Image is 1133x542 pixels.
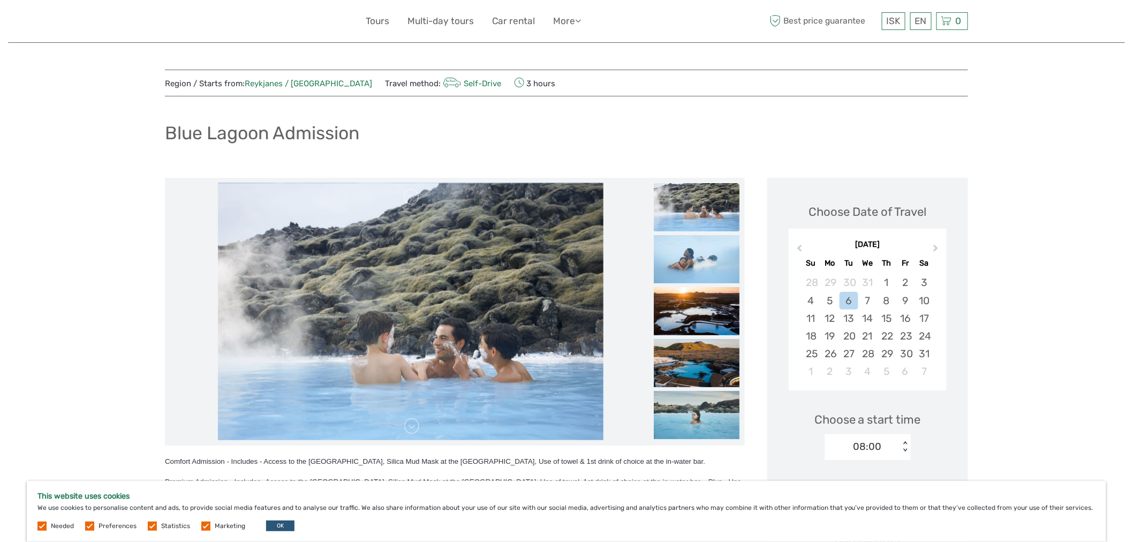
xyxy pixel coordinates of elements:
div: Choose Sunday, December 28th, 2025 [802,274,820,291]
div: Choose Saturday, January 10th, 2026 [915,292,933,310]
div: Choose Saturday, January 24th, 2026 [915,327,933,345]
div: Choose Sunday, February 1st, 2026 [802,363,820,380]
div: Choose Thursday, January 8th, 2026 [877,292,896,310]
div: We [858,256,877,270]
a: More [553,13,581,29]
img: 074d1b25433144c697119fb130ce2944_slider_thumbnail.jpg [654,235,739,283]
img: 3e0543b7ae9e4dbc80c3cebf98bdb071_slider_thumbnail.jpg [654,391,739,439]
div: Comfort Admission - Includes - Access to the [GEOGRAPHIC_DATA], Silica Mud Mask at the [GEOGRAPHI... [165,456,745,466]
label: Marketing [215,522,245,531]
div: Tu [840,256,858,270]
div: We use cookies to personalise content and ads, to provide social media features and to analyse ou... [27,481,1106,542]
div: Choose Monday, December 29th, 2025 [821,274,840,291]
div: Th [877,256,896,270]
div: Choose Sunday, January 18th, 2026 [802,327,820,345]
div: Choose Wednesday, December 31st, 2025 [858,274,877,291]
a: Self-Drive [441,79,501,88]
div: Choose Monday, January 26th, 2026 [821,345,840,363]
div: Choose Thursday, January 29th, 2026 [877,345,896,363]
div: Choose Sunday, January 25th, 2026 [802,345,820,363]
div: Choose Wednesday, January 14th, 2026 [858,310,877,327]
div: < > [900,441,909,453]
div: month 2026-01 [792,274,943,380]
div: Choose Tuesday, February 3rd, 2026 [840,363,858,380]
div: Choose Monday, January 12th, 2026 [821,310,840,327]
img: 632-1a1f61c2-ab70-46c5-a88f-57c82c74ba0d_logo_small.jpg [165,8,220,34]
div: Su [802,256,820,270]
a: Reykjanes / [GEOGRAPHIC_DATA] [245,79,372,88]
span: 0 [954,16,963,26]
a: Car rental [492,13,535,29]
img: f216d22835d84a2e8f6058e6c88ba296_slider_thumbnail.jpg [654,339,739,387]
span: ISK [887,16,901,26]
button: Previous Month [790,242,807,259]
label: Preferences [99,522,137,531]
div: Choose Sunday, January 11th, 2026 [802,310,820,327]
div: Choose Tuesday, January 13th, 2026 [840,310,858,327]
div: Choose Saturday, February 7th, 2026 [915,363,933,380]
span: Access to the [GEOGRAPHIC_DATA], Silica Mud Mask at the [GEOGRAPHIC_DATA], Use of towel, 1st drin... [165,478,742,496]
div: Choose Thursday, January 15th, 2026 [877,310,896,327]
img: 811391cfcce346129166c4f5c33747f0_main_slider.jpg [218,183,603,440]
div: Sa [915,256,933,270]
div: Choose Friday, January 23rd, 2026 [896,327,915,345]
label: Statistics [161,522,190,531]
div: Choose Tuesday, January 20th, 2026 [840,327,858,345]
div: Choose Friday, January 16th, 2026 [896,310,915,327]
div: Mo [821,256,840,270]
button: Next Month [928,242,946,259]
div: Premium Admission - Includes - [165,477,745,497]
img: d9bf8667d031459cbd5a0f097f6a92b7_slider_thumbnail.jpg [654,287,739,335]
div: Choose Monday, January 19th, 2026 [821,327,840,345]
div: Choose Friday, February 6th, 2026 [896,363,915,380]
span: Region / Starts from: [165,78,372,89]
img: 811391cfcce346129166c4f5c33747f0_slider_thumbnail.jpg [654,183,739,231]
div: Choose Tuesday, January 27th, 2026 [840,345,858,363]
div: [DATE] [789,239,947,251]
div: Choose Saturday, January 3rd, 2026 [915,274,933,291]
a: Tours [366,13,389,29]
div: Choose Date of Travel [809,204,927,220]
div: Choose Thursday, January 1st, 2026 [877,274,896,291]
div: Choose Wednesday, January 21st, 2026 [858,327,877,345]
div: Choose Saturday, January 31st, 2026 [915,345,933,363]
div: EN [910,12,932,30]
span: Choose a start time [814,411,921,428]
div: Choose Wednesday, February 4th, 2026 [858,363,877,380]
label: Needed [51,522,74,531]
div: Choose Thursday, February 5th, 2026 [877,363,896,380]
div: Choose Sunday, January 4th, 2026 [802,292,820,310]
div: Choose Friday, January 2nd, 2026 [896,274,915,291]
div: Choose Thursday, January 22nd, 2026 [877,327,896,345]
div: Choose Saturday, January 17th, 2026 [915,310,933,327]
span: 3 hours [514,76,556,91]
h1: Blue Lagoon Admission [165,122,359,144]
a: Multi-day tours [407,13,474,29]
span: Best price guarantee [767,12,879,30]
h5: This website uses cookies [37,492,1096,501]
div: Choose Monday, January 5th, 2026 [821,292,840,310]
div: Choose Friday, January 30th, 2026 [896,345,915,363]
span: Travel method: [385,76,501,91]
button: OK [266,521,294,531]
div: Choose Wednesday, January 7th, 2026 [858,292,877,310]
div: Fr [896,256,915,270]
div: Choose Friday, January 9th, 2026 [896,292,915,310]
div: 08:00 [853,440,882,454]
div: Choose Monday, February 2nd, 2026 [821,363,840,380]
div: Choose Tuesday, January 6th, 2026 [840,292,858,310]
div: Choose Tuesday, December 30th, 2025 [840,274,858,291]
div: Choose Wednesday, January 28th, 2026 [858,345,877,363]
